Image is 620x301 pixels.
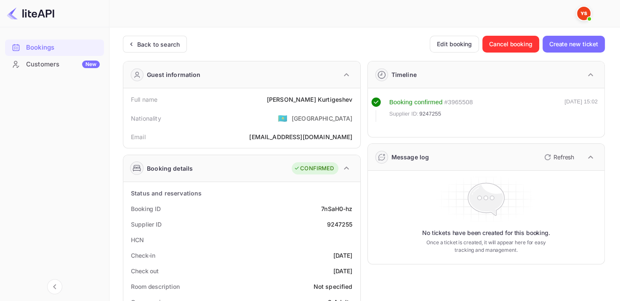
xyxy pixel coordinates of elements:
[131,132,146,141] div: Email
[137,40,180,49] div: Back to search
[422,229,550,237] p: No tickets have been created for this booking.
[391,153,429,161] div: Message log
[5,40,104,56] div: Bookings
[314,282,353,291] div: Not specified
[7,7,54,20] img: LiteAPI logo
[389,110,419,118] span: Supplier ID:
[333,251,353,260] div: [DATE]
[430,36,479,53] button: Edit booking
[131,220,162,229] div: Supplier ID
[131,95,157,104] div: Full name
[539,150,577,164] button: Refresh
[26,43,100,53] div: Bookings
[131,235,144,244] div: HCN
[553,153,574,161] p: Refresh
[5,56,104,73] div: CustomersNew
[389,98,443,107] div: Booking confirmed
[131,204,161,213] div: Booking ID
[47,279,62,294] button: Collapse navigation
[131,282,179,291] div: Room description
[564,98,598,122] div: [DATE] 15:02
[147,70,201,79] div: Guest information
[5,40,104,55] a: Bookings
[543,36,605,53] button: Create new ticket
[5,56,104,72] a: CustomersNew
[278,111,287,126] span: United States
[292,114,353,123] div: [GEOGRAPHIC_DATA]
[147,164,193,173] div: Booking details
[419,110,441,118] span: 9247255
[131,267,159,275] div: Check out
[26,60,100,69] div: Customers
[267,95,353,104] div: [PERSON_NAME] Kurtigeshev
[444,98,473,107] div: # 3965508
[131,251,155,260] div: Check-in
[391,70,417,79] div: Timeline
[131,114,161,123] div: Nationality
[327,220,352,229] div: 9247255
[321,204,352,213] div: 7nSaH0-hz
[423,239,549,254] p: Once a ticket is created, it will appear here for easy tracking and management.
[294,164,334,173] div: CONFIRMED
[333,267,353,275] div: [DATE]
[482,36,539,53] button: Cancel booking
[577,7,591,20] img: Yandex Support
[82,61,100,68] div: New
[131,189,202,198] div: Status and reservations
[249,132,352,141] div: [EMAIL_ADDRESS][DOMAIN_NAME]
